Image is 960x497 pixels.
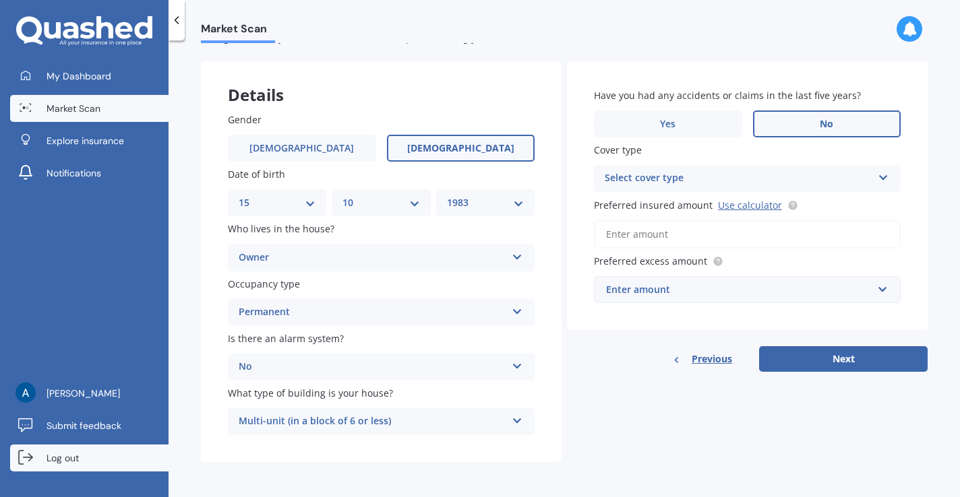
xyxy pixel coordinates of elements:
div: Details [201,61,562,102]
div: Multi-unit (in a block of 6 or less) [239,413,506,430]
span: Who lives in the house? [228,223,334,236]
span: Let's get to know you and see how we can help with finding you the best insurance [201,32,575,44]
a: Explore insurance [10,127,169,154]
a: Log out [10,444,169,471]
span: Explore insurance [47,134,124,147]
a: Submit feedback [10,412,169,439]
a: [PERSON_NAME] [10,380,169,407]
img: ACg8ocJoV_WMeXl8uazD34sa1e2JA0zLMvbgYPUEKroo1SgKYRy5YA=s96-c [16,383,36,403]
span: Occupancy type [228,277,300,290]
button: Next [759,346,928,372]
span: Submit feedback [47,419,121,432]
span: My Dashboard [47,69,111,83]
span: Notifications [47,166,101,180]
span: [PERSON_NAME] [47,387,120,400]
a: Market Scan [10,95,169,122]
div: Permanent [239,304,506,321]
span: [DEMOGRAPHIC_DATA] [407,143,514,154]
span: No [820,119,833,130]
span: Have you had any accidents or claims in the last five years? [594,89,861,102]
div: Enter amount [606,282,872,297]
span: Yes [660,119,676,130]
span: Market Scan [201,22,275,40]
a: Use calculator [718,199,782,211]
span: Cover type [594,143,642,156]
span: What type of building is your house? [228,387,393,399]
span: Market Scan [47,102,100,115]
input: Enter amount [594,220,901,249]
span: [DEMOGRAPHIC_DATA] [249,143,354,154]
div: Owner [239,250,506,266]
span: Preferred insured amount [594,199,713,211]
span: Date of birth [228,168,285,180]
span: Previous [692,349,732,369]
span: Preferred excess amount [594,255,707,267]
a: My Dashboard [10,63,169,90]
div: Select cover type [605,170,872,187]
a: Notifications [10,160,169,187]
span: Gender [228,113,262,126]
span: Is there an alarm system? [228,332,344,345]
div: No [239,359,506,375]
span: Log out [47,451,79,465]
